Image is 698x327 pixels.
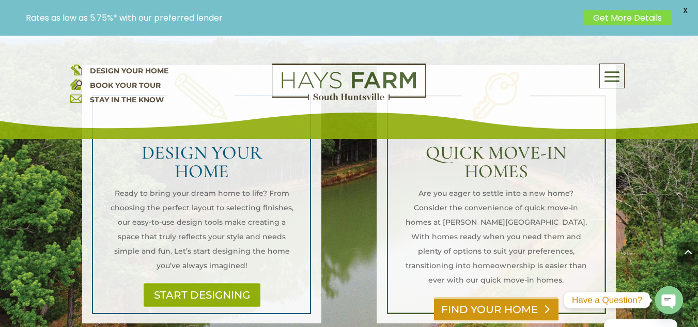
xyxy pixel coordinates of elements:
[70,78,82,90] img: book your home tour
[583,10,672,25] a: Get More Details
[90,95,164,104] a: STAY IN THE KNOW
[272,64,426,101] img: Logo
[110,144,294,186] h2: DESIGN YOUR HOME
[404,186,588,287] p: Are you eager to settle into a new home? Consider the convenience of quick move-in homes at [PERS...
[110,186,294,273] p: Ready to bring your dream home to life? From choosing the perfect layout to selecting finishes, o...
[144,283,260,307] a: START DESIGNING
[677,3,693,18] span: X
[434,298,559,321] a: FIND YOUR HOME
[90,66,168,75] a: DESIGN YOUR HOME
[26,13,578,23] p: Rates as low as 5.75%* with our preferred lender
[70,64,82,75] img: design your home
[90,81,161,90] a: BOOK YOUR TOUR
[272,94,426,103] a: hays farm homes huntsville development
[404,144,588,186] h2: QUICK MOVE-IN HOMES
